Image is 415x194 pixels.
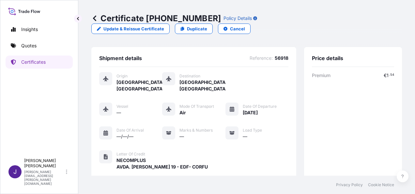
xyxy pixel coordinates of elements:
button: Cancel [218,24,251,34]
span: Load Type [243,128,262,133]
span: Air [179,109,186,116]
span: Premium [312,72,330,79]
span: 54 [390,74,394,76]
a: Certificates [6,56,73,69]
span: [DATE] [243,109,258,116]
p: Update & Reissue Certificate [103,25,164,32]
p: Policy Details [223,15,252,22]
p: [PERSON_NAME][EMAIL_ADDRESS][PERSON_NAME][DOMAIN_NAME] [24,170,65,186]
span: Reference : [250,55,273,61]
p: Cancel [230,25,245,32]
span: —/—/— [116,133,133,140]
a: Insights [6,23,73,36]
span: NECOMPLUS AVDA. [PERSON_NAME] 19 - EDF- CORFU [116,157,208,170]
p: Certificate [PHONE_NUMBER] [91,13,221,24]
span: Letter of Credit [116,152,145,157]
span: . [389,74,390,76]
span: — [179,133,184,140]
span: Origin [116,73,128,79]
span: Mode of Transport [179,104,214,109]
span: Vessel [116,104,128,109]
span: Shipment details [99,55,142,61]
span: — [116,109,121,116]
span: Date of Departure [243,104,277,109]
span: 1 [387,73,389,78]
span: Date of Arrival [116,128,144,133]
span: [GEOGRAPHIC_DATA], [GEOGRAPHIC_DATA] [116,79,162,92]
a: Quotes [6,39,73,52]
p: Duplicate [187,25,207,32]
p: Quotes [21,42,37,49]
span: Marks & Numbers [179,128,213,133]
span: 56918 [275,55,288,61]
p: Certificates [21,59,46,65]
span: J [13,169,17,175]
span: € [384,73,387,78]
a: Privacy Policy [336,182,363,187]
span: Destination [179,73,200,79]
span: [GEOGRAPHIC_DATA], [GEOGRAPHIC_DATA] [179,79,225,92]
a: Duplicate [175,24,213,34]
p: [PERSON_NAME] [PERSON_NAME] [24,158,65,169]
span: — [243,133,247,140]
span: Price details [312,55,343,61]
a: Cookie Notice [368,182,394,187]
a: Update & Reissue Certificate [91,24,170,34]
p: Insights [21,26,38,33]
